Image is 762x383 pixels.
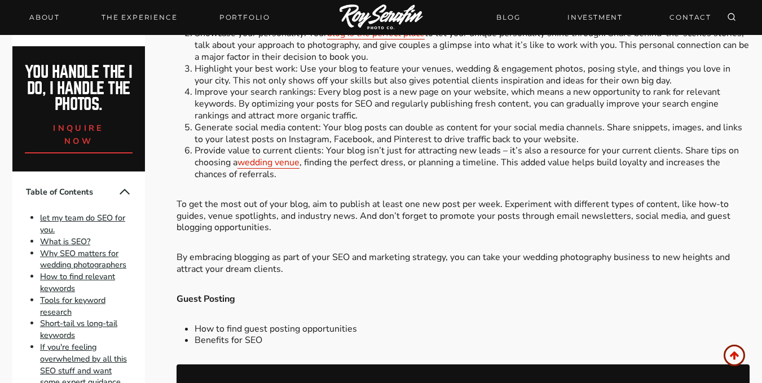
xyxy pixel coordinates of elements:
[663,7,718,27] a: CONTACT
[195,86,750,121] li: Improve your search rankings: Every blog post is a new page on your website, which means a new op...
[195,145,750,180] li: Provide value to current clients: Your blog isn’t just for attracting new leads – it’s also a res...
[95,10,184,25] a: THE EXPERIENCE
[25,64,133,113] h2: You handle the i do, I handle the photos.
[26,186,118,198] span: Table of Contents
[53,122,104,147] span: inquire now
[724,10,739,25] button: View Search Form
[195,323,750,335] li: How to find guest posting opportunities
[40,212,125,235] a: let my team do SEO for you.
[177,252,750,275] p: By embracing blogging as part of your SEO and marketing strategy, you can take your wedding photo...
[40,318,117,341] a: Short-tail vs long-tail keywords
[195,122,750,146] li: Generate social media content: Your blog posts can double as content for your social media channe...
[340,5,423,31] img: Logo of Roy Serafin Photo Co., featuring stylized text in white on a light background, representi...
[237,156,299,169] a: wedding venue
[25,113,133,153] a: inquire now
[724,345,745,366] a: Scroll to top
[118,185,131,199] button: Collapse Table of Contents
[40,236,90,247] a: What is SEO?
[213,10,277,25] a: Portfolio
[490,7,527,27] a: BLOG
[195,63,750,87] li: Highlight your best work: Use your blog to feature your venues, wedding & engagement photos, posi...
[40,271,115,294] a: How to find relevant keywords
[195,28,750,63] li: Showcase your personality: Your to let your unique personality shine through. Share behind-the-sc...
[40,248,126,271] a: Why SEO matters for wedding photographers
[490,7,718,27] nav: Secondary Navigation
[23,10,277,25] nav: Primary Navigation
[195,334,750,346] li: Benefits for SEO
[177,199,750,234] p: To get the most out of your blog, aim to publish at least one new post per week. Experiment with ...
[561,7,629,27] a: INVESTMENT
[177,293,235,305] strong: Guest Posting
[23,10,67,25] a: About
[40,294,105,318] a: Tools for keyword research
